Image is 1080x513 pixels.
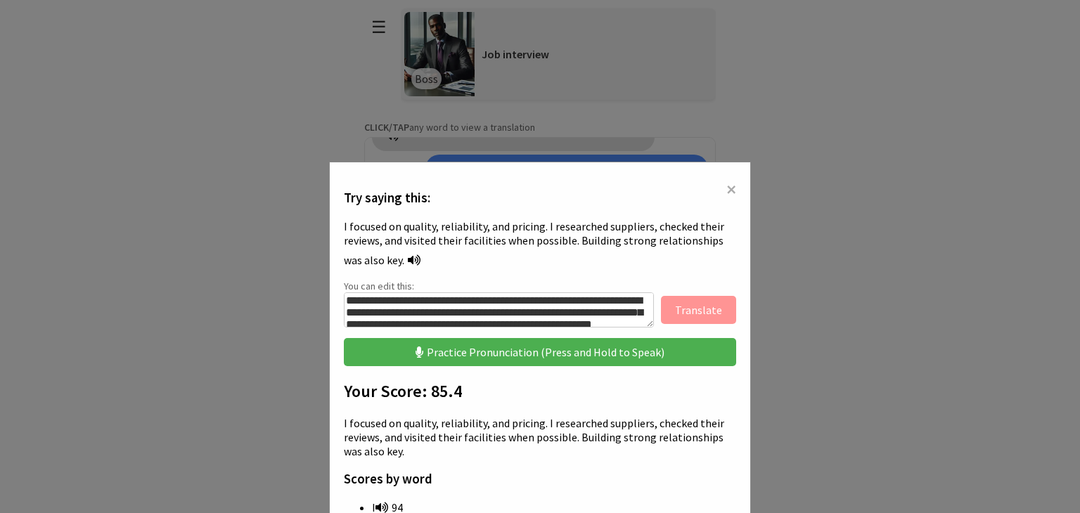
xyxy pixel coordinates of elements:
[661,296,736,324] button: Translate
[344,280,736,292] p: You can edit this:
[344,471,736,487] h3: Scores by word
[344,380,736,402] h2: Your Score: 85.4
[344,219,736,273] div: I focused on quality, reliability, and pricing. I researched suppliers, checked their reviews, an...
[344,416,736,458] p: I focused on quality, reliability, and pricing. I researched suppliers, checked their reviews, an...
[344,190,736,206] h3: Try saying this:
[726,176,736,202] span: ×
[344,338,736,366] button: Practice Pronunciation (Press and Hold to Speak)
